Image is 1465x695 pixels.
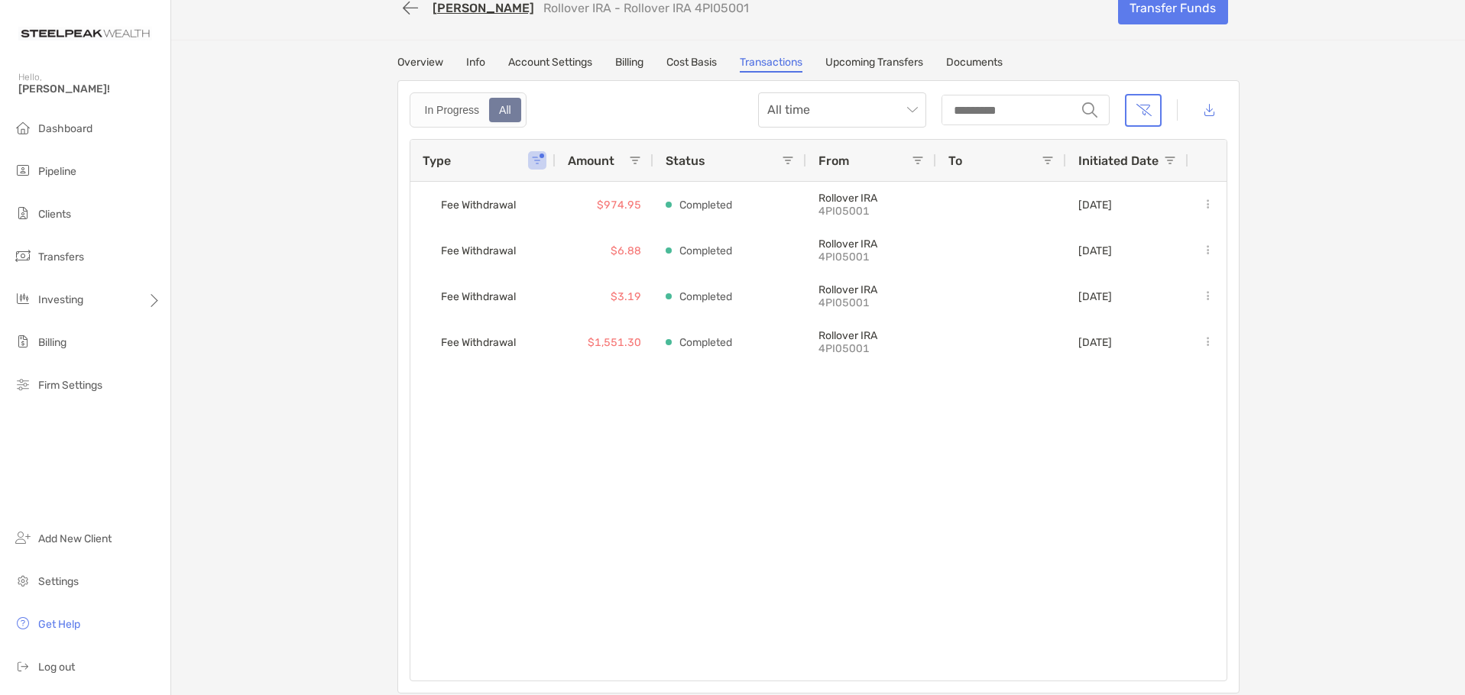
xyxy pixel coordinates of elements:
[818,296,924,309] p: 4PI05001
[14,118,32,137] img: dashboard icon
[38,336,66,349] span: Billing
[666,56,717,73] a: Cost Basis
[14,161,32,179] img: pipeline icon
[818,205,924,218] p: 4PI05001
[38,165,76,178] span: Pipeline
[38,661,75,674] span: Log out
[818,342,924,355] p: 4PI05001
[466,56,485,73] a: Info
[14,247,32,265] img: transfers icon
[410,92,527,128] div: segmented control
[441,192,516,218] span: Fee Withdrawal
[1082,102,1097,118] img: input icon
[14,571,32,590] img: settings icon
[441,330,516,355] span: Fee Withdrawal
[18,82,161,95] span: [PERSON_NAME]!
[38,618,80,631] span: Get Help
[679,241,732,260] p: Completed
[38,379,102,392] span: Firm Settings
[416,99,488,121] div: In Progress
[38,122,92,135] span: Dashboard
[397,56,443,73] a: Overview
[491,99,520,121] div: All
[818,238,924,251] p: Rollover IRA
[38,293,83,306] span: Investing
[433,1,534,15] a: [PERSON_NAME]
[679,287,732,306] p: Completed
[679,196,732,215] p: Completed
[14,289,32,308] img: investing icon
[14,657,32,675] img: logout icon
[568,154,614,168] span: Amount
[611,287,641,306] p: $3.19
[38,251,84,263] span: Transfers
[740,56,802,73] a: Transactions
[423,154,451,168] span: Type
[508,56,592,73] a: Account Settings
[946,56,1003,73] a: Documents
[825,56,923,73] a: Upcoming Transfers
[588,333,641,352] p: $1,551.30
[767,93,917,127] span: All time
[14,614,32,632] img: get-help icon
[38,532,112,545] span: Add New Client
[543,1,749,15] p: Rollover IRA - Rollover IRA 4PI05001
[818,192,924,205] p: Rollover IRA
[38,208,71,221] span: Clients
[818,283,924,296] p: Rollover IRA
[441,284,516,309] span: Fee Withdrawal
[14,204,32,222] img: clients icon
[1125,94,1162,127] button: Clear filters
[666,154,705,168] span: Status
[611,241,641,260] p: $6.88
[1078,199,1112,212] p: [DATE]
[14,529,32,547] img: add_new_client icon
[818,251,924,263] p: 4PI05001
[1078,290,1112,303] p: [DATE]
[18,6,152,61] img: Zoe Logo
[1078,336,1112,349] p: [DATE]
[597,196,641,215] p: $974.95
[1078,244,1112,257] p: [DATE]
[38,575,79,588] span: Settings
[14,375,32,393] img: firm-settings icon
[679,333,732,352] p: Completed
[615,56,643,73] a: Billing
[818,154,849,168] span: From
[1078,154,1159,168] span: Initiated Date
[948,154,962,168] span: To
[14,332,32,351] img: billing icon
[441,238,516,263] span: Fee Withdrawal
[818,329,924,342] p: Rollover IRA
